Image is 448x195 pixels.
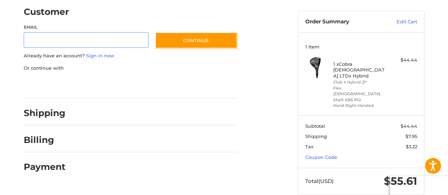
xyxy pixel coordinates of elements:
[333,85,387,97] li: Flex [DEMOGRAPHIC_DATA]
[24,134,65,145] h2: Billing
[155,32,237,48] button: Continue
[24,6,69,17] h2: Customer
[333,103,387,109] li: Hand Right-Handed
[333,79,387,85] li: Club 4 Hybrid 21°
[24,52,237,59] p: Already have an account?
[333,61,387,79] h4: 1 x Cobra [DEMOGRAPHIC_DATA] LTDx Hybrid
[305,154,337,160] a: Coupon Code
[381,18,417,25] a: Edit Cart
[401,123,417,129] span: $44.44
[305,144,313,149] span: Tax
[86,53,114,58] a: Sign in now
[24,108,66,119] h2: Shipping
[389,57,417,64] div: $44.44
[24,65,237,72] p: Or continue with
[305,123,325,129] span: Subtotal
[22,79,75,91] iframe: PayPal-paypal
[24,161,66,172] h2: Payment
[406,144,417,149] span: $3.22
[384,174,417,188] span: $55.61
[305,133,327,139] span: Shipping
[81,79,135,91] iframe: PayPal-paylater
[305,18,381,25] h3: Order Summary
[333,97,387,103] li: Shaft KBS PGI
[24,24,148,30] label: Email
[406,133,417,139] span: $7.95
[390,176,448,195] iframe: Google Customer Reviews
[142,79,195,91] iframe: PayPal-venmo
[305,178,334,184] span: Total (USD)
[305,44,417,50] h3: 1 Item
